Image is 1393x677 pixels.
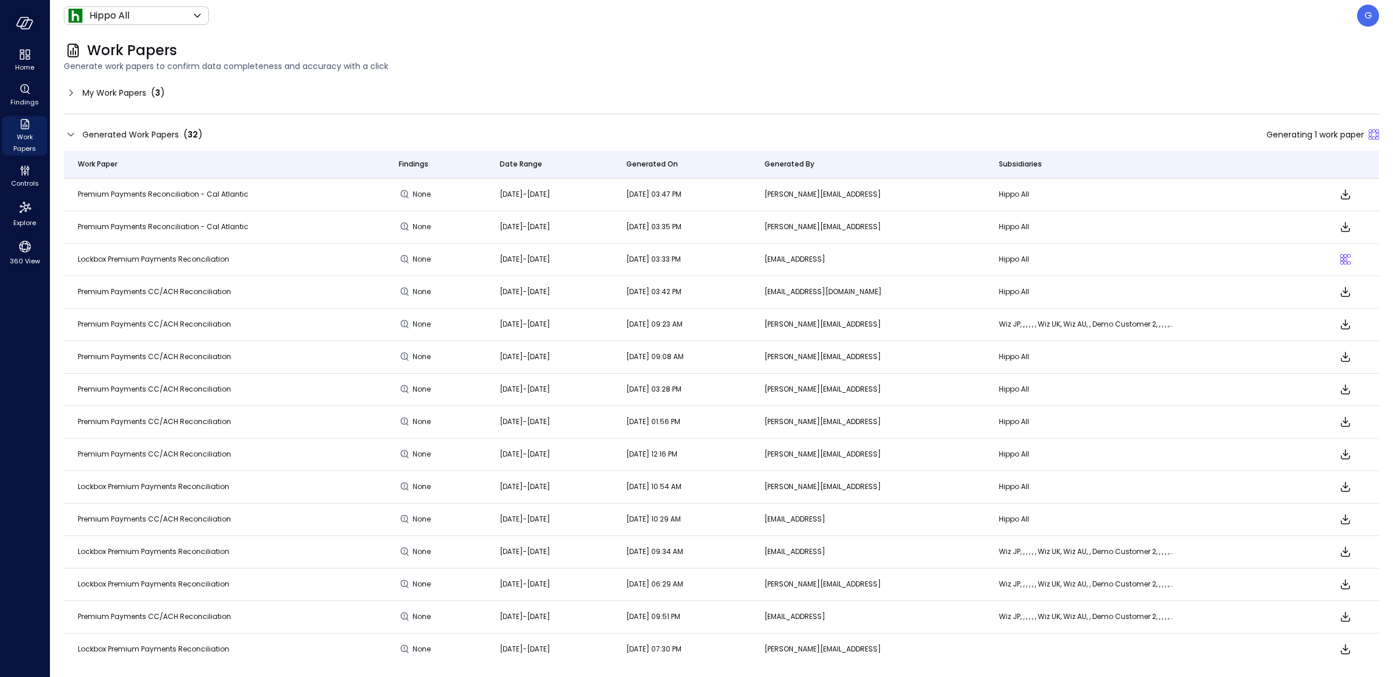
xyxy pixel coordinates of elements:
p: Wiz JP, , , , , , Wiz UK, Wiz AU, , Demo Customer 2, , , , , , , , , , [999,318,1173,330]
div: Controls [2,162,47,190]
span: [DATE] 09:23 AM [626,319,683,329]
span: Lockbox Premium Payments Reconciliation [78,481,229,491]
p: Hippo All [999,221,1173,233]
span: [DATE] 09:34 AM [626,546,683,556]
span: Premium Payments CC/ACH Reconciliation [78,319,231,329]
span: Generating 1 work paper [1266,128,1364,141]
span: None [413,448,434,460]
span: Findings [10,96,39,108]
span: Premium Payments CC/ACH Reconciliation [78,384,231,394]
span: [DATE]-[DATE] [500,417,550,426]
span: [DATE] 03:33 PM [626,254,681,264]
span: None [413,286,434,298]
p: [EMAIL_ADDRESS] [764,513,971,525]
span: [DATE]-[DATE] [500,189,550,199]
span: None [413,546,434,557]
span: [DATE]-[DATE] [500,579,550,589]
span: [DATE]-[DATE] [500,254,550,264]
span: Generated Work Papers [82,128,179,141]
span: [DATE] 10:54 AM [626,481,681,491]
span: [DATE]-[DATE] [500,546,550,556]
span: [DATE] 06:29 AM [626,579,683,589]
span: [DATE] 10:29 AM [626,514,681,524]
p: [PERSON_NAME][EMAIL_ADDRESS] [764,221,971,233]
p: [PERSON_NAME][EMAIL_ADDRESS] [764,189,971,200]
span: [DATE] 07:30 PM [626,644,681,654]
span: None [413,611,434,622]
span: Premium Payments Reconciliation - Cal Atlantic [78,222,248,231]
p: Hippo All [89,9,129,23]
p: Hippo All [999,351,1173,363]
p: Hippo All [999,254,1173,265]
p: [EMAIL_ADDRESS] [764,546,971,557]
span: None [413,416,434,428]
span: [DATE]-[DATE] [500,514,550,524]
span: Premium Payments CC/ACH Reconciliation [78,611,231,621]
span: My Work Papers [82,86,146,99]
span: 360 View [10,255,40,267]
span: Generate work papers to confirm data completeness and accuracy with a click [64,60,1379,73]
span: [DATE] 12:16 PM [626,449,677,459]
span: Controls [11,178,39,189]
p: Hippo All [999,481,1173,493]
p: G [1365,9,1372,23]
span: Lockbox Premium Payments Reconciliation [78,546,229,556]
span: Work Papers [7,131,42,154]
p: Hippo All [999,189,1173,200]
span: Download [1338,447,1352,461]
span: [DATE] 09:51 PM [626,611,680,621]
p: [PERSON_NAME][EMAIL_ADDRESS] [764,448,971,460]
p: [PERSON_NAME][EMAIL_ADDRESS] [764,578,971,590]
span: None [413,351,434,363]
span: Generated On [626,158,678,170]
p: [PERSON_NAME][EMAIL_ADDRESS] [764,351,971,363]
p: Hippo All [999,286,1173,298]
span: Download [1338,350,1352,364]
span: None [413,221,434,233]
span: [DATE]-[DATE] [500,352,550,361]
div: Work Papers [2,116,47,155]
span: Lockbox Premium Payments Reconciliation [78,644,229,654]
p: [PERSON_NAME][EMAIL_ADDRESS] [764,481,971,493]
div: Sliding puzzle loader [1369,129,1379,140]
span: Download [1338,285,1352,299]
span: 32 [187,129,198,140]
span: None [413,481,434,493]
p: Wiz JP, , , , , , Wiz UK, Wiz AU, , Demo Customer 2, , , , , , , , , , [999,546,1173,557]
div: ( ) [151,86,165,100]
span: Lockbox Premium Payments Reconciliation [78,579,229,589]
span: Download [1338,317,1352,331]
span: [DATE]-[DATE] [500,481,550,491]
span: Date Range [500,158,542,170]
span: None [413,643,434,655]
span: Download [1338,415,1352,429]
p: [PERSON_NAME][EMAIL_ADDRESS] [764,643,971,655]
span: Download [1338,545,1352,559]
div: Sliding puzzle loader [1340,254,1351,265]
span: Download [1338,480,1352,494]
span: [DATE] 01:56 PM [626,417,680,426]
p: [PERSON_NAME][EMAIL_ADDRESS] [764,383,971,395]
span: Download [1338,220,1352,234]
span: Premium Payments CC/ACH Reconciliation [78,417,231,426]
span: Download [1338,610,1352,624]
span: [DATE] 03:42 PM [626,287,681,296]
span: [DATE]-[DATE] [500,319,550,329]
span: Premium Payments CC/ACH Reconciliation [78,287,231,296]
span: None [413,254,434,265]
span: Premium Payments CC/ACH Reconciliation [78,352,231,361]
span: Premium Payments CC/ACH Reconciliation [78,514,231,524]
span: Premium Payments Reconciliation - Cal Atlantic [78,189,248,199]
span: Download [1338,577,1352,591]
div: Home [2,46,47,74]
span: Generated By [764,158,814,170]
div: 360 View [2,237,47,268]
span: None [413,578,434,590]
div: Generating work paper [1340,254,1351,265]
span: Subsidiaries [999,158,1042,170]
span: Findings [399,158,428,170]
div: ( ) [183,128,203,142]
p: Hippo All [999,448,1173,460]
p: Hippo All [999,513,1173,525]
span: Premium Payments CC/ACH Reconciliation [78,449,231,459]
